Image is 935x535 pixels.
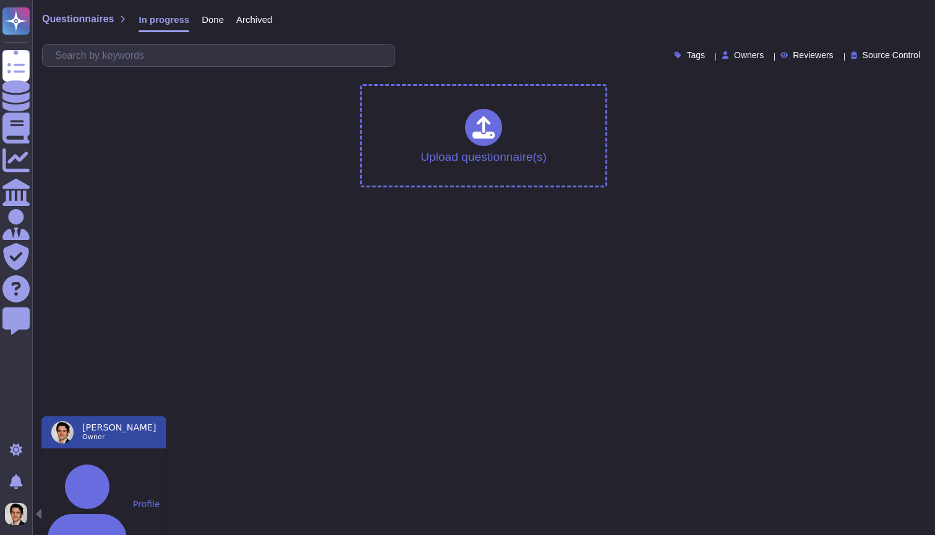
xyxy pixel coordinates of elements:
div: Upload questionnaire(s) [421,109,547,163]
span: Source Control [863,51,920,59]
span: Reviewers [793,51,833,59]
span: [PERSON_NAME] [82,422,156,432]
span: Questionnaires [42,14,114,24]
span: Tags [686,51,705,59]
span: Owners [734,51,764,59]
span: Archived [236,15,272,24]
button: user [2,500,36,528]
span: Done [202,15,224,24]
div: Owner [82,432,156,442]
span: In progress [139,15,189,24]
input: Search by keywords [49,45,395,66]
img: user [5,503,27,525]
img: user [51,421,74,443]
